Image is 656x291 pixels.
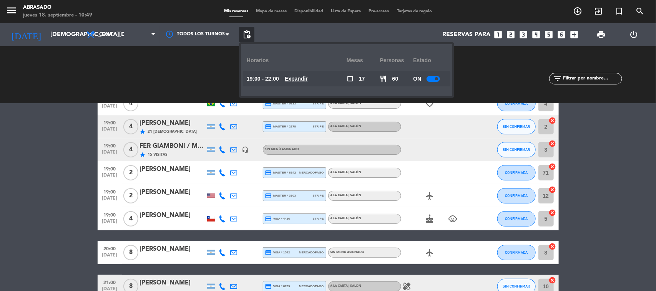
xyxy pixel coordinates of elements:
[123,245,138,260] span: 8
[265,148,299,151] span: Sin menú asignado
[100,104,120,112] span: [DATE]
[614,7,624,16] i: turned_in_not
[425,191,435,200] i: airplanemode_active
[313,124,324,129] span: stripe
[140,187,205,197] div: [PERSON_NAME]
[265,100,272,107] i: credit_card
[6,5,17,16] i: menu
[506,30,516,40] i: looks_two
[503,284,530,288] span: SIN CONFIRMAR
[380,50,414,71] div: personas
[497,188,536,203] button: CONFIRMADA
[265,100,296,107] span: master * 0313
[265,249,272,256] i: credit_card
[291,9,327,13] span: Disponibilidad
[549,276,556,284] i: cancel
[549,163,556,170] i: cancel
[557,30,567,40] i: looks_6
[544,30,554,40] i: looks_5
[123,211,138,227] span: 4
[242,30,251,39] span: pending_actions
[393,9,436,13] span: Tarjetas de regalo
[425,248,435,257] i: airplanemode_active
[347,75,354,82] span: check_box_outline_blank
[100,173,120,182] span: [DATE]
[140,129,146,135] i: star
[100,210,120,219] span: 19:00
[497,165,536,180] button: CONFIRMADA
[330,284,362,288] span: A la carta | Salón
[505,217,528,221] span: CONFIRMADA
[265,169,296,176] span: master * 8142
[497,211,536,227] button: CONFIRMADA
[123,188,138,203] span: 2
[6,26,47,43] i: [DATE]
[148,129,197,135] span: 21 [DEMOGRAPHIC_DATA]
[265,249,290,256] span: visa * 1542
[365,9,393,13] span: Pre-acceso
[402,282,412,291] i: healing
[330,217,362,220] span: A la carta | Salón
[413,74,421,83] span: ON
[505,101,528,106] span: CONFIRMADA
[71,30,81,39] i: arrow_drop_down
[594,7,603,16] i: exit_to_app
[313,216,324,221] span: stripe
[247,74,279,83] span: 19:00 - 22:00
[123,119,138,134] span: 4
[503,124,530,129] span: SIN CONFIRMAR
[299,250,324,255] span: mercadopago
[100,150,120,159] span: [DATE]
[497,119,536,134] button: SIN CONFIRMAR
[549,186,556,193] i: cancel
[23,12,92,19] div: jueves 18. septiembre - 10:49
[313,193,324,198] span: stripe
[635,7,644,16] i: search
[330,125,362,128] span: A la carta | Salón
[313,101,324,106] span: stripe
[570,30,580,40] i: add_box
[23,4,92,12] div: Abrasado
[140,244,205,254] div: [PERSON_NAME]
[327,9,365,13] span: Lista de Espera
[493,30,503,40] i: looks_one
[497,245,536,260] button: CONFIRMADA
[123,142,138,157] span: 4
[247,50,347,71] div: Horarios
[330,102,362,105] span: A la carta | Salón
[549,140,556,147] i: cancel
[99,32,113,37] span: Cena
[330,251,365,254] span: Sin menú asignado
[425,99,435,108] i: favorite_border
[100,219,120,228] span: [DATE]
[285,76,308,82] u: Expandir
[265,215,290,222] span: visa * 4426
[265,123,272,130] i: credit_card
[425,214,435,223] i: cake
[359,74,365,83] span: 17
[100,253,120,261] span: [DATE]
[562,74,622,83] input: Filtrar por nombre...
[497,96,536,111] button: CONFIRMADA
[573,7,582,16] i: add_circle_outline
[413,50,447,71] div: Estado
[123,165,138,180] span: 2
[553,74,562,83] i: filter_list
[519,30,529,40] i: looks_3
[265,215,272,222] i: credit_card
[100,164,120,173] span: 19:00
[503,147,530,152] span: SIN CONFIRMAR
[100,196,120,205] span: [DATE]
[220,9,252,13] span: Mis reservas
[140,210,205,220] div: [PERSON_NAME]
[100,278,120,286] span: 21:00
[140,141,205,151] div: FER GIAMBONI / Melhor Mza
[252,9,291,13] span: Mapa de mesas
[100,127,120,136] span: [DATE]
[265,123,296,130] span: master * 2178
[265,192,272,199] i: credit_card
[265,283,272,290] i: credit_card
[549,243,556,250] i: cancel
[100,187,120,196] span: 19:00
[392,74,399,83] span: 60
